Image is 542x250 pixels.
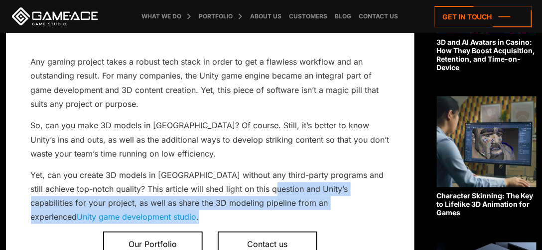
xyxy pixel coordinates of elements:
p: Any gaming project takes a robust tech stack in order to get a flawless workflow and an outstandi... [31,55,390,111]
p: Yet, can you create 3D models in [GEOGRAPHIC_DATA] without any third-party programs and still ach... [31,168,390,225]
p: So, can you make 3D models in [GEOGRAPHIC_DATA]? Of course. Still, it’s better to know Unity’s in... [31,118,390,161]
a: Unity game development studio [77,212,197,222]
a: Character Skinning: The Key to Lifelike 3D Animation for Games [437,96,537,217]
img: Related [437,96,537,187]
a: Get in touch [435,6,532,27]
